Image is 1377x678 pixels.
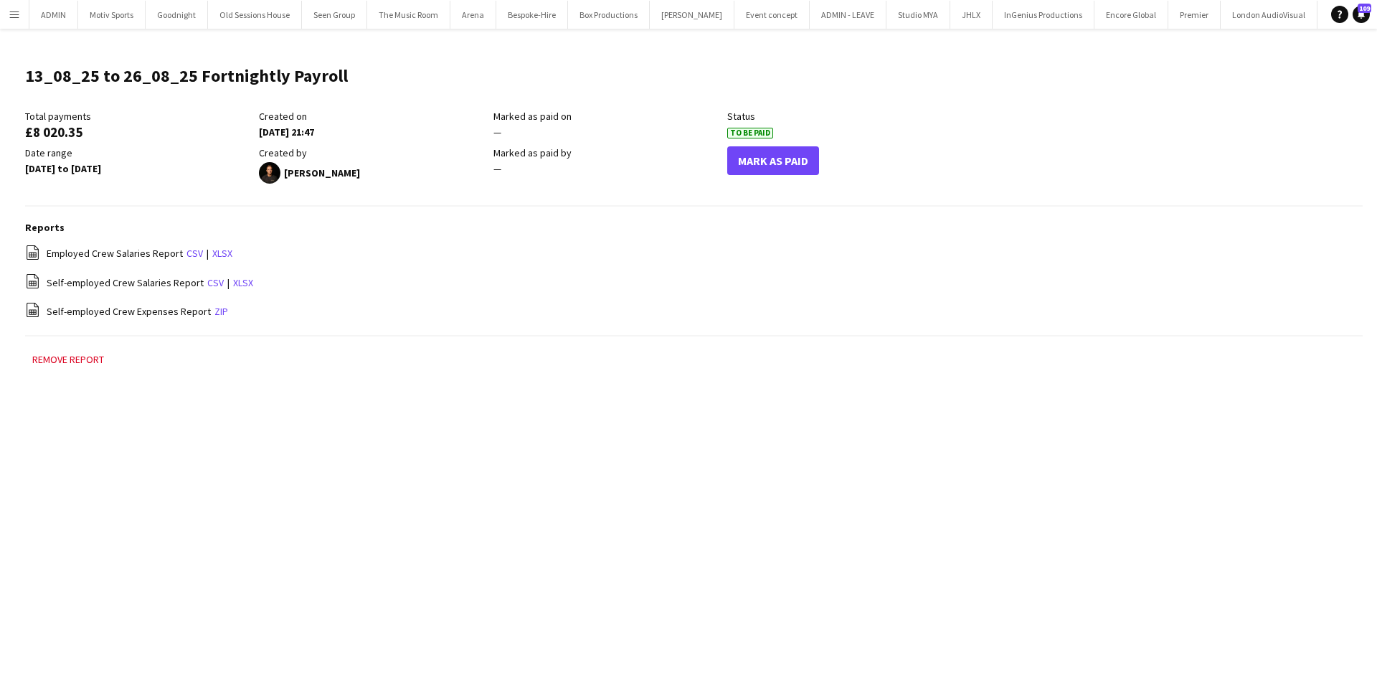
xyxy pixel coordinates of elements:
button: Arena [450,1,496,29]
span: 109 [1358,4,1371,13]
div: [DATE] 21:47 [259,126,486,138]
a: 109 [1353,6,1370,23]
span: Self-employed Crew Salaries Report [47,276,204,289]
button: Remove report [25,351,111,368]
button: Bespoke-Hire [496,1,568,29]
span: Employed Crew Salaries Report [47,247,183,260]
div: [PERSON_NAME] [259,162,486,184]
button: Old Sessions House [208,1,302,29]
div: Total payments [25,110,252,123]
span: — [493,162,501,175]
button: JHLX [950,1,993,29]
div: Created by [259,146,486,159]
div: [DATE] to [DATE] [25,162,252,175]
span: — [493,126,501,138]
h1: 13_08_25 to 26_08_25 Fortnightly Payroll [25,65,348,87]
div: £8 020.35 [25,126,252,138]
button: Seen Group [302,1,367,29]
div: | [25,245,1363,263]
div: Created on [259,110,486,123]
h3: Reports [25,221,1363,234]
button: Premier [1168,1,1221,29]
div: Status [727,110,954,123]
a: xlsx [233,276,253,289]
div: | [25,273,1363,291]
button: Motiv Sports [78,1,146,29]
span: To Be Paid [727,128,773,138]
a: csv [207,276,224,289]
button: Encore Global [1094,1,1168,29]
button: London AudioVisual [1221,1,1317,29]
button: Event concept [734,1,810,29]
button: ADMIN - LEAVE [810,1,886,29]
button: Studio MYA [886,1,950,29]
button: Goodnight [146,1,208,29]
button: Mark As Paid [727,146,819,175]
button: InGenius Productions [993,1,1094,29]
button: The Music Room [367,1,450,29]
a: xlsx [212,247,232,260]
button: [PERSON_NAME] [650,1,734,29]
a: csv [186,247,203,260]
span: Self-employed Crew Expenses Report [47,305,211,318]
div: Marked as paid on [493,110,720,123]
button: ADMIN [29,1,78,29]
button: Box Productions [568,1,650,29]
a: zip [214,305,228,318]
div: Date range [25,146,252,159]
div: Marked as paid by [493,146,720,159]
